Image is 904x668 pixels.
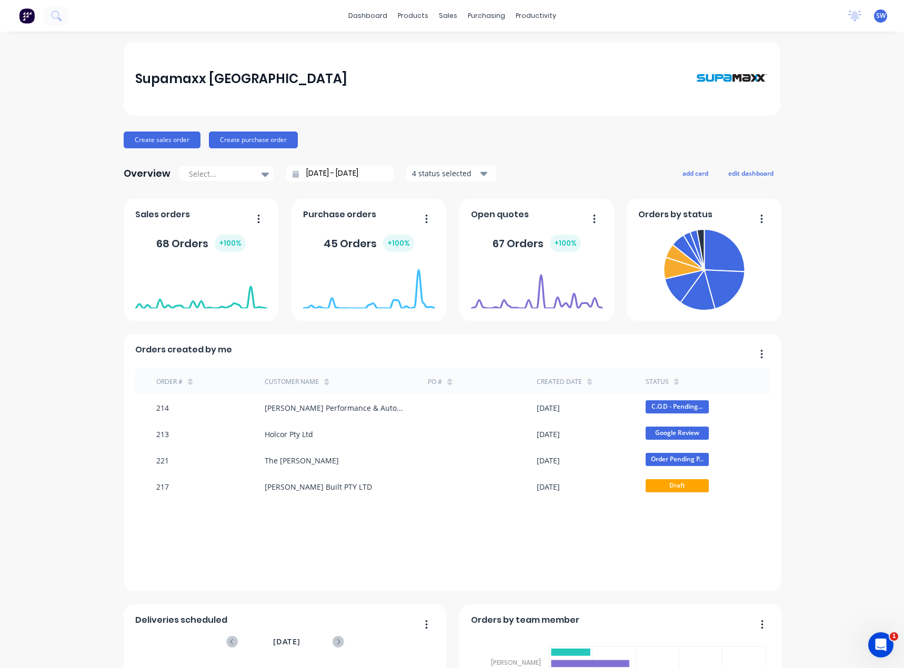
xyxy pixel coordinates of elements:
div: Created date [537,377,582,387]
img: Supamaxx Australia [695,53,769,105]
div: 45 Orders [324,235,414,252]
div: The [PERSON_NAME] [265,455,339,466]
div: 221 [156,455,169,466]
div: + 100 % [383,235,414,252]
span: SW [876,11,886,21]
div: [PERSON_NAME] Built PTY LTD [265,481,372,492]
div: [DATE] [537,455,560,466]
div: purchasing [463,8,510,24]
div: status [646,377,669,387]
button: edit dashboard [721,166,780,180]
span: Orders by team member [471,614,579,626]
span: 1 [890,632,898,641]
span: Order Pending P... [646,453,709,466]
span: C.O.D - Pending... [646,400,709,413]
button: add card [676,166,715,180]
span: Deliveries scheduled [135,614,227,626]
div: 4 status selected [412,168,478,179]
a: dashboard [343,8,393,24]
button: Create sales order [124,131,200,148]
div: Order # [156,377,183,387]
span: Google Review [646,427,709,440]
div: [DATE] [537,481,560,492]
span: Orders by status [638,208,712,221]
div: products [393,8,434,24]
button: Create purchase order [209,131,298,148]
div: Overview [124,163,170,184]
tspan: [PERSON_NAME] [491,658,541,667]
iframe: Intercom live chat [868,632,893,657]
span: Orders created by me [135,343,232,356]
div: + 100 % [550,235,581,252]
div: 217 [156,481,169,492]
span: Draft [646,479,709,492]
div: 213 [156,429,169,440]
div: 214 [156,402,169,413]
span: Purchase orders [303,208,376,221]
div: [DATE] [537,429,560,440]
button: 4 status selected [406,166,496,181]
div: [PERSON_NAME] Performance & Automotive [265,402,407,413]
div: Holcor Pty Ltd [265,429,313,440]
div: PO # [428,377,442,387]
span: [DATE] [273,636,300,647]
span: Open quotes [471,208,529,221]
div: 67 Orders [493,235,581,252]
div: sales [434,8,463,24]
div: Customer Name [265,377,319,387]
div: 68 Orders [156,235,246,252]
div: + 100 % [215,235,246,252]
img: Factory [19,8,35,24]
span: Sales orders [135,208,190,221]
div: productivity [510,8,561,24]
div: [DATE] [537,402,560,413]
div: Supamaxx [GEOGRAPHIC_DATA] [135,68,347,89]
